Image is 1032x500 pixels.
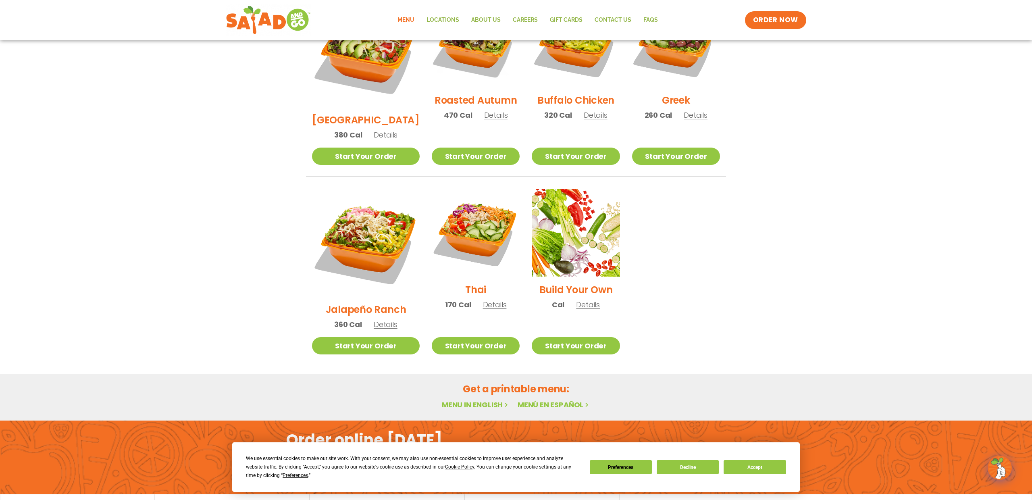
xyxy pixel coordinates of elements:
a: Start Your Order [432,337,520,354]
img: wpChatIcon [988,456,1011,479]
a: Careers [507,11,544,29]
div: Cookie Consent Prompt [232,442,800,492]
span: Details [374,130,397,140]
h2: Roasted Autumn [435,93,517,107]
span: 380 Cal [334,129,362,140]
span: Details [584,110,608,120]
a: Contact Us [589,11,637,29]
a: ORDER NOW [745,11,806,29]
span: 320 Cal [544,110,572,121]
button: Preferences [590,460,652,474]
h2: [GEOGRAPHIC_DATA] [312,113,420,127]
img: new-SAG-logo-768×292 [226,4,311,36]
span: 360 Cal [334,319,362,330]
button: Decline [657,460,719,474]
button: Accept [724,460,786,474]
h2: Jalapeño Ranch [326,302,406,317]
span: 170 Cal [445,299,471,310]
span: Cookie Policy [445,464,474,470]
a: Menu [391,11,420,29]
a: Start Your Order [432,148,520,165]
nav: Menu [391,11,664,29]
span: 260 Cal [645,110,672,121]
a: FAQs [637,11,664,29]
a: Start Your Order [532,337,620,354]
span: 470 Cal [444,110,472,121]
img: Product photo for Thai Salad [432,189,520,277]
a: Start Your Order [312,337,420,354]
span: Details [484,110,508,120]
h2: Greek [662,93,690,107]
h2: Get a printable menu: [306,382,726,396]
a: Start Your Order [632,148,720,165]
a: Menú en español [518,400,590,410]
span: Details [374,319,397,329]
a: Locations [420,11,465,29]
div: We use essential cookies to make our site work. With your consent, we may also use non-essential ... [246,454,580,480]
a: About Us [465,11,507,29]
h2: Build Your Own [539,283,613,297]
span: Details [483,300,507,310]
img: Product photo for Build Your Own [532,189,620,277]
span: ORDER NOW [753,15,798,25]
a: Start Your Order [312,148,420,165]
h2: Buffalo Chicken [537,93,614,107]
a: Menu in English [442,400,510,410]
span: Details [576,300,600,310]
h2: Thai [465,283,486,297]
img: Product photo for Jalapeño Ranch Salad [312,189,420,296]
h2: Order online [DATE] [286,430,442,450]
span: Preferences [283,473,308,478]
span: Details [684,110,707,120]
span: Cal [552,299,564,310]
a: GIFT CARDS [544,11,589,29]
a: Start Your Order [532,148,620,165]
